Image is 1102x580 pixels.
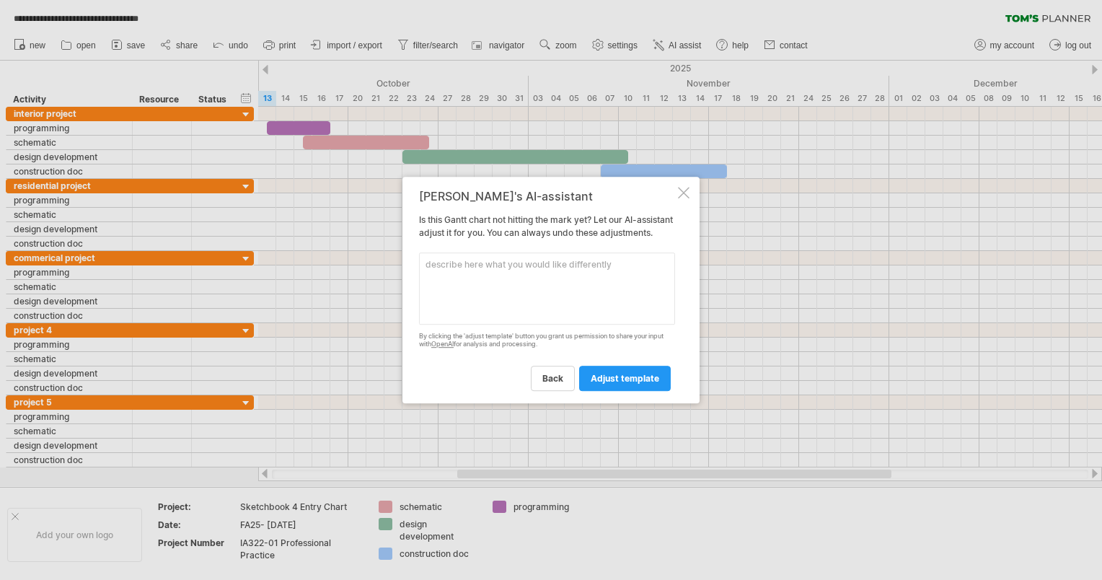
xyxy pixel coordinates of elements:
[419,333,675,348] div: By clicking the 'adjust template' button you grant us permission to share your input with for ana...
[431,340,454,348] a: OpenAI
[579,366,671,391] a: adjust template
[419,190,675,390] div: Is this Gantt chart not hitting the mark yet? Let our AI-assistant adjust it for you. You can alw...
[542,373,563,384] span: back
[531,366,575,391] a: back
[591,373,659,384] span: adjust template
[419,190,675,203] div: [PERSON_NAME]'s AI-assistant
